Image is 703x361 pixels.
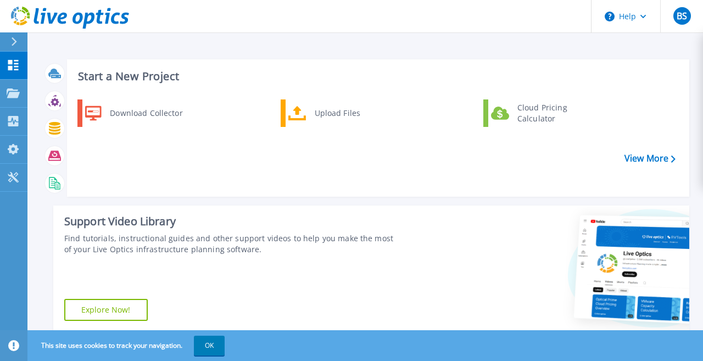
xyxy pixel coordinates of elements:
[483,99,596,127] a: Cloud Pricing Calculator
[677,12,687,20] span: BS
[30,336,225,356] span: This site uses cookies to track your navigation.
[64,299,148,321] a: Explore Now!
[512,102,593,124] div: Cloud Pricing Calculator
[64,214,395,229] div: Support Video Library
[309,102,390,124] div: Upload Files
[104,102,187,124] div: Download Collector
[77,99,190,127] a: Download Collector
[281,99,393,127] a: Upload Files
[78,70,675,82] h3: Start a New Project
[624,153,676,164] a: View More
[64,233,395,255] div: Find tutorials, instructional guides and other support videos to help you make the most of your L...
[194,336,225,356] button: OK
